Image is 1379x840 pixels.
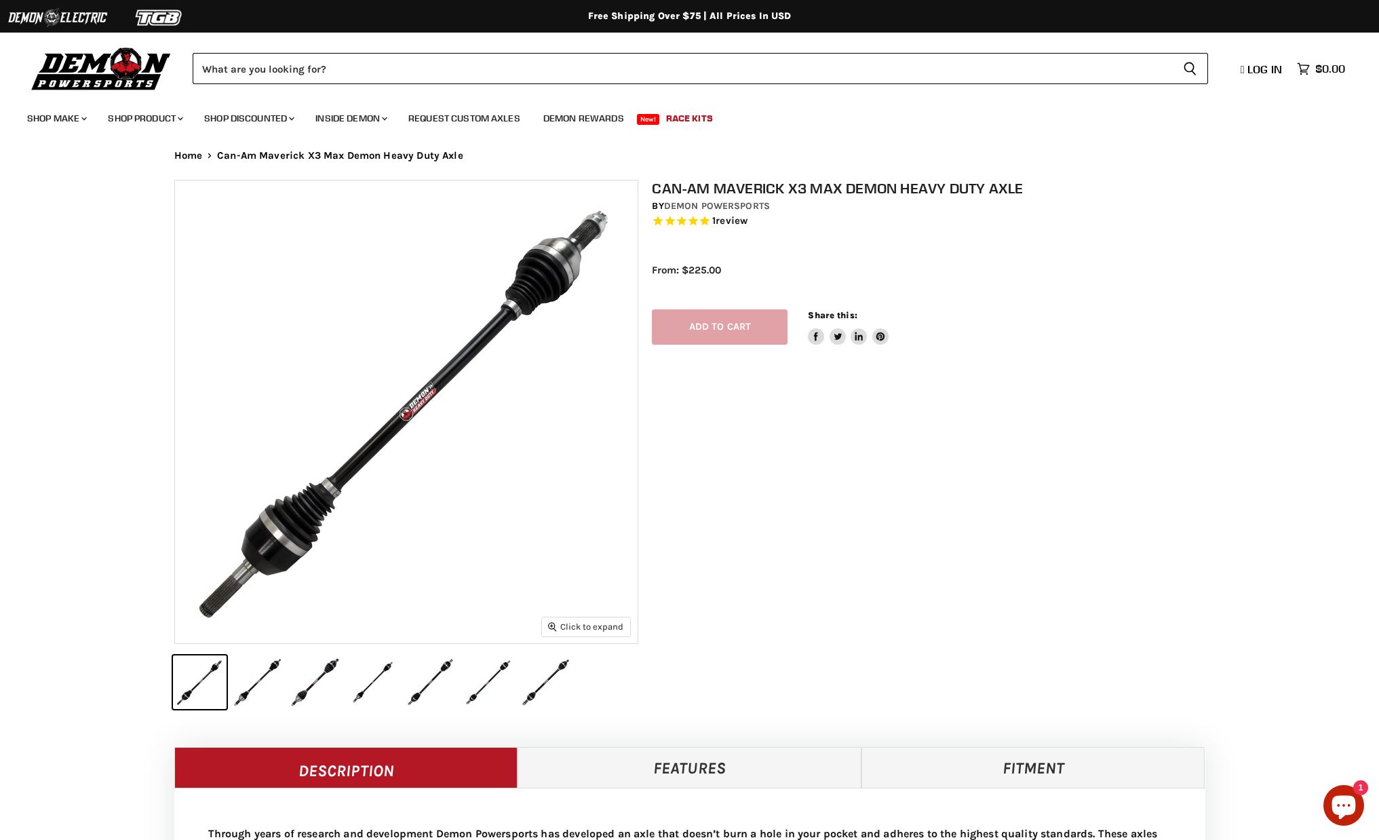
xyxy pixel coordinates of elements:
[217,150,463,161] span: Can-Am Maverick X3 Max Demon Heavy Duty Axle
[194,104,303,132] a: Shop Discounted
[533,104,634,132] a: Demon Rewards
[398,104,530,132] a: Request Custom Axles
[147,10,1232,22] div: Free Shipping Over $75 | All Prices In USD
[346,655,400,709] button: IMAGE thumbnail
[7,5,109,31] img: Demon Electric Logo 2
[305,104,395,132] a: Inside Demon
[147,150,1232,161] nav: Breadcrumbs
[652,214,1219,229] span: Rated 5.0 out of 5 stars 1 reviews
[98,104,191,132] a: Shop Product
[542,617,630,636] button: Click to expand
[174,747,518,788] a: Description
[461,655,515,709] button: IMAGE thumbnail
[712,214,747,227] span: 1 reviews
[637,114,660,125] span: New!
[652,199,1219,214] div: by
[193,53,1172,84] input: Search
[519,655,572,709] button: IMAGE thumbnail
[652,180,1219,197] h1: Can-Am Maverick X3 Max Demon Heavy Duty Axle
[861,747,1205,788] a: Fitment
[548,622,623,632] span: Click to expand
[1172,53,1208,84] button: Search
[808,310,857,320] span: Share this:
[808,309,889,345] aside: Share this:
[1319,785,1368,829] inbox-online-store-chat: Shopify online store chat
[652,264,721,276] span: From: $225.00
[109,5,210,31] img: TGB Logo 2
[518,747,861,788] a: Features
[17,99,1342,132] ul: Main menu
[404,655,457,709] button: IMAGE thumbnail
[664,200,770,212] a: Demon Powersports
[716,214,747,227] span: review
[193,53,1208,84] form: Product
[656,104,723,132] a: Race Kits
[27,44,176,92] img: Demon Powersports
[231,655,284,709] button: IMAGE thumbnail
[288,655,342,709] button: IMAGE thumbnail
[173,655,227,709] button: IMAGE thumbnail
[1290,59,1352,79] a: $0.00
[175,180,638,643] img: IMAGE
[1247,62,1282,76] span: Log in
[1315,62,1345,75] span: $0.00
[17,104,95,132] a: Shop Make
[174,150,203,161] a: Home
[1235,63,1290,75] a: Log in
